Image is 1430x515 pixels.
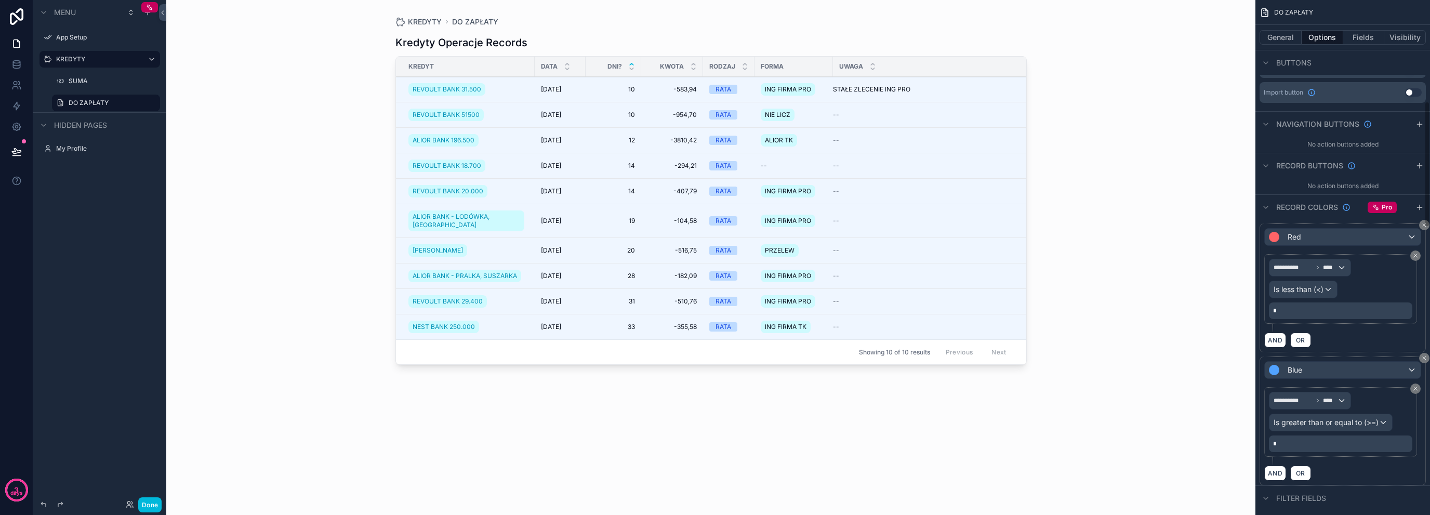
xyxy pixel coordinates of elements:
[592,272,635,280] a: 28
[716,85,731,94] div: RATA
[541,136,561,144] span: [DATE]
[408,244,467,257] a: [PERSON_NAME]
[833,85,1014,94] a: STAŁE ZLECENIE ING PRO
[1276,493,1326,504] span: Filter fields
[647,162,697,170] span: -294,21
[69,77,154,85] a: SUMA
[709,216,748,226] a: RATA
[395,17,442,27] a: KREDYTY
[1288,365,1302,375] span: Blue
[408,208,528,233] a: ALIOR BANK - LODÓWKA, [GEOGRAPHIC_DATA]
[761,81,827,98] a: ING FIRMA PRO
[716,246,731,255] div: RATA
[761,268,827,284] a: ING FIRMA PRO
[647,187,697,195] span: -407,79
[709,85,748,94] a: RATA
[541,297,561,306] span: [DATE]
[54,120,107,130] span: Hidden pages
[56,55,139,63] a: KREDYTY
[408,183,528,200] a: REVOULT BANK 20.000
[10,489,23,497] p: days
[408,321,479,333] a: NEST BANK 250.000
[647,323,697,331] a: -355,58
[839,62,863,71] span: Uwaga
[833,111,839,119] span: --
[765,272,811,280] span: ING FIRMA PRO
[709,246,748,255] a: RATA
[716,322,731,332] div: RATA
[56,144,154,153] label: My Profile
[408,62,434,71] span: KREDYT
[765,85,811,94] span: ING FIRMA PRO
[761,107,827,123] a: NIE LICZ
[408,210,524,231] a: ALIOR BANK - LODÓWKA, [GEOGRAPHIC_DATA]
[765,246,795,255] span: PRZELEW
[716,297,731,306] div: RATA
[1288,232,1301,242] span: Red
[408,132,528,149] a: ALIOR BANK 196.500
[716,271,731,281] div: RATA
[647,85,697,94] a: -583,94
[1384,30,1426,45] button: Visibility
[413,246,463,255] span: [PERSON_NAME]
[647,297,697,306] span: -510,76
[709,62,735,71] span: RODZAJ
[761,183,827,200] a: ING FIRMA PRO
[1264,88,1303,97] span: Import button
[765,136,793,144] span: ALIOR TK
[761,132,827,149] a: ALIOR TK
[541,162,579,170] a: [DATE]
[716,216,731,226] div: RATA
[541,85,579,94] a: [DATE]
[592,187,635,195] a: 14
[716,161,731,170] div: RATA
[1302,30,1343,45] button: Options
[765,187,811,195] span: ING FIRMA PRO
[1264,466,1286,481] button: AND
[709,110,748,120] a: RATA
[408,185,487,197] a: REVOULT BANK 20.000
[541,272,561,280] span: [DATE]
[716,110,731,120] div: RATA
[761,242,827,259] a: PRZELEW
[408,293,528,310] a: REVOULT BANK 29.400
[592,297,635,306] a: 31
[1264,361,1421,379] button: Blue
[592,246,635,255] a: 20
[1269,414,1393,431] button: Is greater than or equal to (>=)
[452,17,498,27] a: DO ZAPŁATY
[833,297,839,306] span: --
[647,246,697,255] a: -516,75
[761,293,827,310] a: ING FIRMA PRO
[833,272,1014,280] a: --
[408,17,442,27] span: KREDYTY
[833,162,839,170] span: --
[1274,284,1323,295] span: Is less than (<)
[859,348,930,356] span: Showing 10 of 10 results
[1276,119,1359,129] span: Navigation buttons
[413,272,517,280] span: ALIOR BANK - PRALKA, SUSZARKA
[761,62,784,71] span: FORMA
[1255,178,1430,194] div: No action buttons added
[1290,333,1311,348] button: OR
[761,162,827,170] a: --
[413,187,483,195] span: REVOULT BANK 20.000
[541,323,561,331] span: [DATE]
[1276,58,1312,68] span: Buttons
[1276,202,1338,213] span: Record colors
[1260,30,1302,45] button: General
[592,162,635,170] a: 14
[833,187,839,195] span: --
[541,111,561,119] span: [DATE]
[765,323,806,331] span: ING FIRMA TK
[541,323,579,331] a: [DATE]
[592,111,635,119] a: 10
[1269,281,1338,298] button: Is less than (<)
[1290,466,1311,481] button: OR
